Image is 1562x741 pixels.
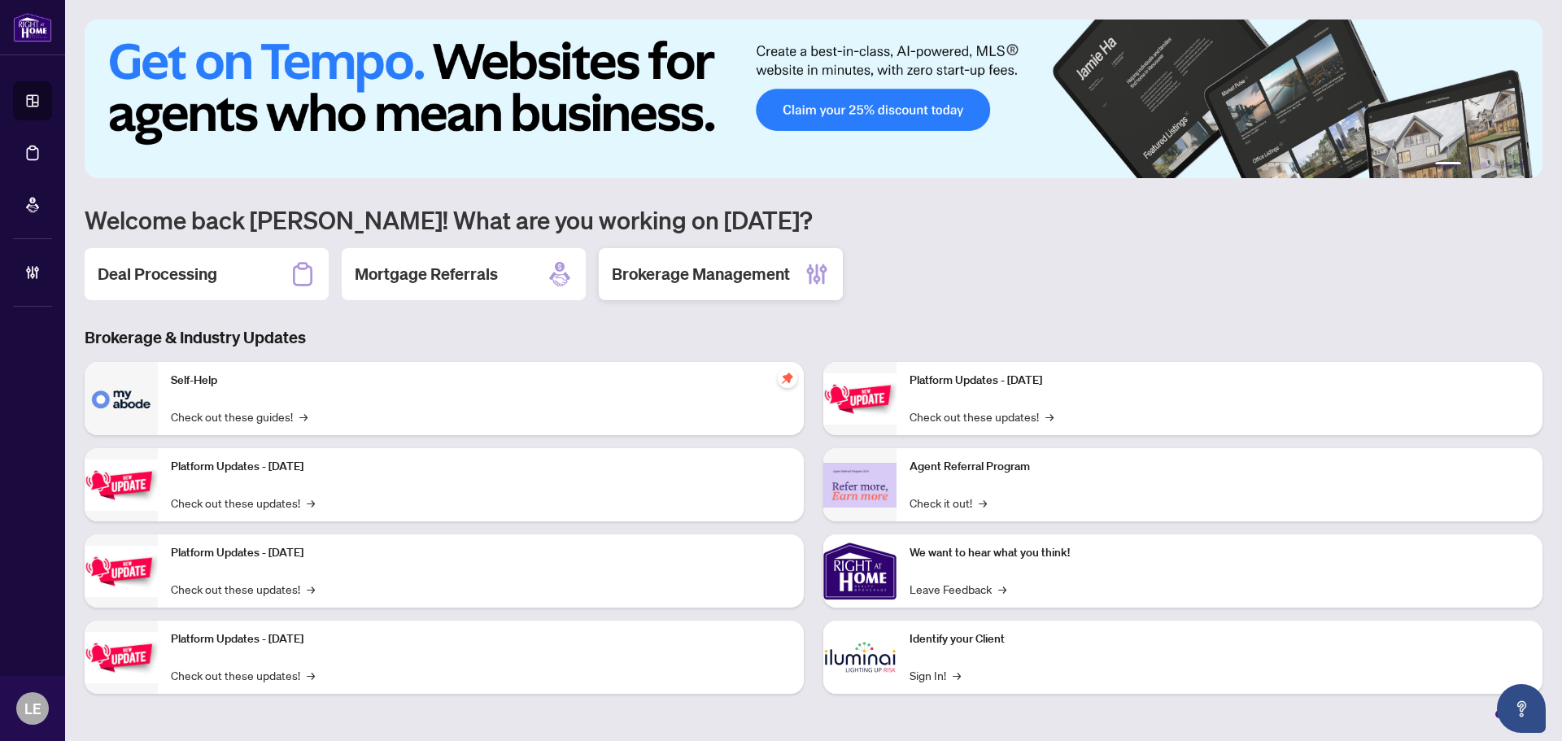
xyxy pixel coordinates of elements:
[171,580,315,598] a: Check out these updates!→
[910,408,1054,425] a: Check out these updates!→
[171,408,308,425] a: Check out these guides!→
[953,666,961,684] span: →
[307,666,315,684] span: →
[823,621,897,694] img: Identify your Client
[910,580,1006,598] a: Leave Feedback→
[85,362,158,435] img: Self-Help
[1045,408,1054,425] span: →
[612,263,790,286] h2: Brokerage Management
[778,368,797,388] span: pushpin
[85,546,158,597] img: Platform Updates - July 21, 2025
[171,630,791,648] p: Platform Updates - [DATE]
[998,580,1006,598] span: →
[307,580,315,598] span: →
[1520,162,1526,168] button: 6
[910,666,961,684] a: Sign In!→
[823,373,897,425] img: Platform Updates - June 23, 2025
[13,12,52,42] img: logo
[1481,162,1487,168] button: 3
[910,494,987,512] a: Check it out!→
[171,544,791,562] p: Platform Updates - [DATE]
[910,458,1529,476] p: Agent Referral Program
[1507,162,1513,168] button: 5
[823,463,897,508] img: Agent Referral Program
[85,326,1542,349] h3: Brokerage & Industry Updates
[98,263,217,286] h2: Deal Processing
[171,494,315,512] a: Check out these updates!→
[85,204,1542,235] h1: Welcome back [PERSON_NAME]! What are you working on [DATE]?
[171,666,315,684] a: Check out these updates!→
[355,263,498,286] h2: Mortgage Referrals
[910,630,1529,648] p: Identify your Client
[85,460,158,511] img: Platform Updates - September 16, 2025
[823,534,897,608] img: We want to hear what you think!
[171,458,791,476] p: Platform Updates - [DATE]
[1468,162,1474,168] button: 2
[85,632,158,683] img: Platform Updates - July 8, 2025
[1494,162,1500,168] button: 4
[1435,162,1461,168] button: 1
[910,372,1529,390] p: Platform Updates - [DATE]
[171,372,791,390] p: Self-Help
[1497,684,1546,733] button: Open asap
[979,494,987,512] span: →
[910,544,1529,562] p: We want to hear what you think!
[85,20,1542,178] img: Slide 0
[299,408,308,425] span: →
[307,494,315,512] span: →
[24,697,41,720] span: LE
